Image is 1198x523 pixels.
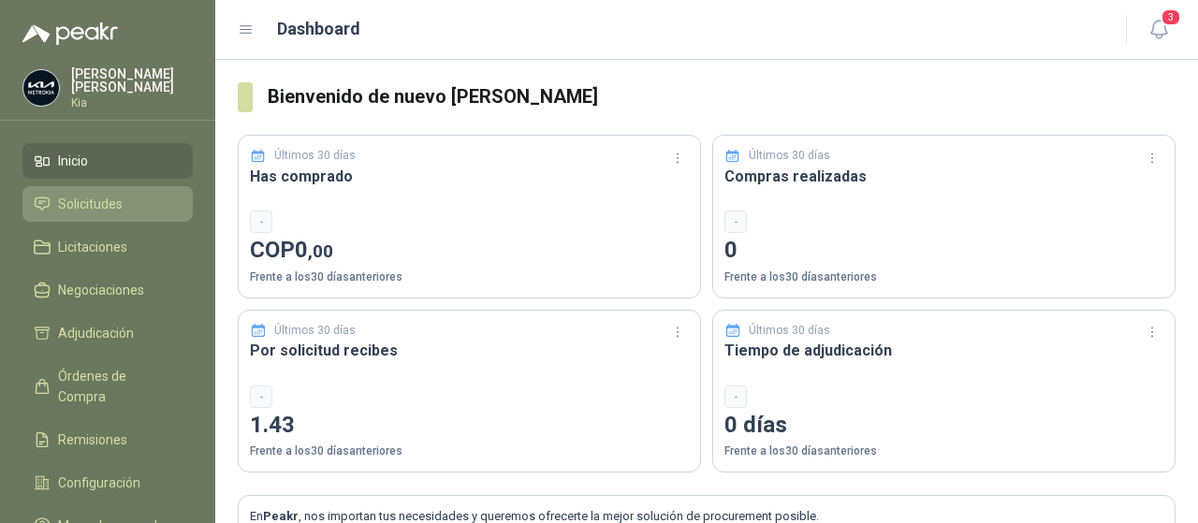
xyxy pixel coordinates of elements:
[724,211,747,233] div: -
[250,211,272,233] div: -
[274,322,356,340] p: Últimos 30 días
[23,70,59,106] img: Company Logo
[724,165,1163,188] h3: Compras realizadas
[58,472,140,493] span: Configuración
[724,269,1163,286] p: Frente a los 30 días anteriores
[22,465,193,501] a: Configuración
[58,366,175,407] span: Órdenes de Compra
[250,165,689,188] h3: Has comprado
[58,429,127,450] span: Remisiones
[22,272,193,308] a: Negociaciones
[58,237,127,257] span: Licitaciones
[58,280,144,300] span: Negociaciones
[22,358,193,414] a: Órdenes de Compra
[22,315,193,351] a: Adjudicación
[295,237,333,263] span: 0
[250,269,689,286] p: Frente a los 30 días anteriores
[71,97,193,109] p: Kia
[22,422,193,458] a: Remisiones
[308,240,333,262] span: ,00
[1142,13,1176,47] button: 3
[277,16,360,42] h1: Dashboard
[724,443,1163,460] p: Frente a los 30 días anteriores
[250,233,689,269] p: COP
[250,408,689,443] p: 1.43
[724,233,1163,269] p: 0
[250,385,272,408] div: -
[250,339,689,362] h3: Por solicitud recibes
[724,339,1163,362] h3: Tiempo de adjudicación
[263,509,299,523] b: Peakr
[22,22,118,45] img: Logo peakr
[1161,8,1181,26] span: 3
[749,147,830,165] p: Últimos 30 días
[71,67,193,94] p: [PERSON_NAME] [PERSON_NAME]
[58,323,134,343] span: Adjudicación
[724,385,747,408] div: -
[22,143,193,179] a: Inicio
[22,186,193,222] a: Solicitudes
[250,443,689,460] p: Frente a los 30 días anteriores
[268,82,1176,111] h3: Bienvenido de nuevo [PERSON_NAME]
[724,408,1163,443] p: 0 días
[58,194,123,214] span: Solicitudes
[749,322,830,340] p: Últimos 30 días
[22,229,193,265] a: Licitaciones
[274,147,356,165] p: Últimos 30 días
[58,151,88,171] span: Inicio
